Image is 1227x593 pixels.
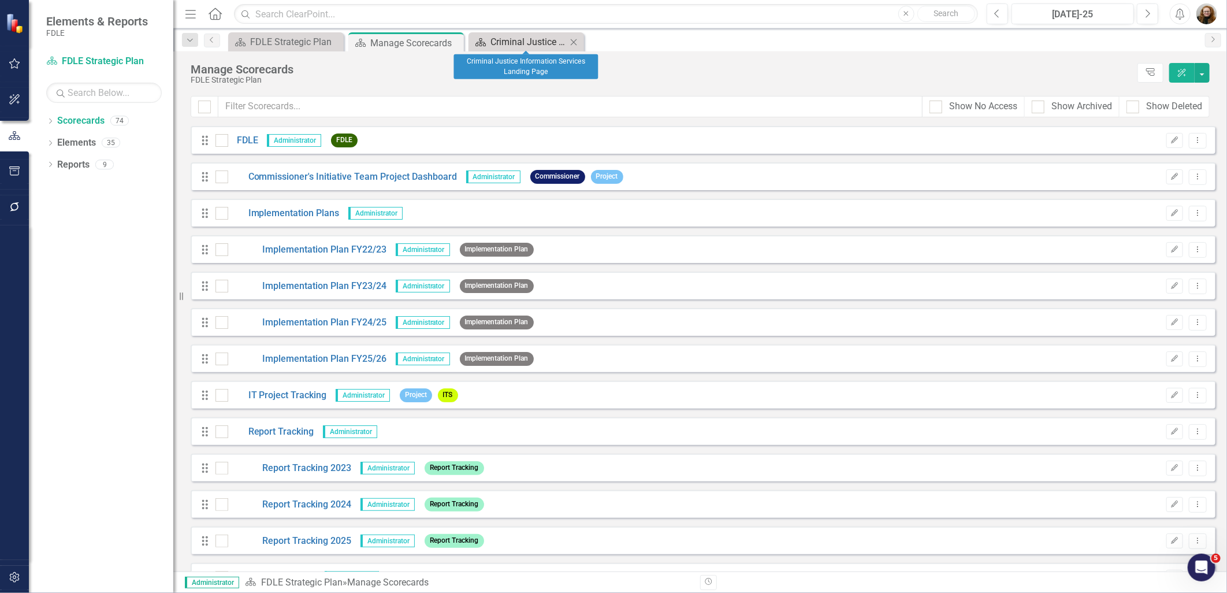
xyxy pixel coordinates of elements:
span: Report Tracking [425,498,484,511]
span: Report Tracking [425,461,484,475]
span: FDLE [331,134,358,147]
div: 74 [110,116,129,126]
a: Implementation Plan FY25/26 [228,353,387,366]
span: Administrator [336,389,390,402]
span: Administrator [396,243,450,256]
a: FDLE Strategic Plan [46,55,162,68]
a: Report Tracking 2023 [228,462,352,475]
div: FDLE Strategic Plan [250,35,341,49]
div: » Manage Scorecards [245,576,691,590]
div: Manage Scorecards [191,63,1132,76]
span: Implementation Plan [460,352,534,365]
div: Show Deleted [1146,100,1202,113]
div: 35 [102,138,120,148]
div: Criminal Justice Information Services Landing Page [490,35,567,49]
span: Project [400,388,432,402]
span: Administrator [348,207,403,220]
small: FDLE [46,28,148,38]
a: Reports [57,158,90,172]
img: Jennifer Siddoway [1196,3,1217,24]
span: Implementation Plan [460,243,534,256]
span: Project [591,170,623,183]
a: Implementation Plan FY24/25 [228,316,387,329]
button: [DATE]-25 [1012,3,1134,24]
span: 5 [1211,554,1221,563]
div: Manage Scorecards [370,36,461,50]
span: Administrator [360,498,415,511]
span: Administrator [323,425,377,438]
span: Administrator [396,280,450,292]
div: 9 [95,160,114,169]
a: Implementation Plan FY23/24 [228,280,387,293]
a: Criminal Justice Information Services Landing Page [471,35,567,49]
span: Implementation Plan [460,316,534,329]
a: Commissioner's Initiative Team Project Dashboard [228,171,458,184]
span: Implementation Plan [460,279,534,292]
a: Report Tracking [228,425,314,439]
span: Search [934,9,958,18]
a: Transition Team [228,571,316,584]
input: Search Below... [46,83,162,103]
a: Elements [57,136,96,150]
a: Report Tracking 2024 [228,498,352,512]
span: Administrator [360,462,415,475]
a: IT Project Tracking [228,389,327,402]
div: Criminal Justice Information Services Landing Page [454,54,598,79]
a: Scorecards [57,114,105,128]
span: Commissioner [530,170,585,183]
span: Administrator [466,171,520,183]
div: FDLE Strategic Plan [191,76,1132,84]
div: Show No Access [949,100,1017,113]
span: Administrator [396,316,450,329]
a: Implementation Plans [228,207,340,220]
input: Search ClearPoint... [234,4,978,24]
a: FDLE Strategic Plan [231,35,341,49]
span: Administrator [396,353,450,365]
a: Implementation Plan FY22/23 [228,243,387,257]
span: Report Tracking [425,534,484,547]
button: Search [917,6,975,22]
input: Filter Scorecards... [218,96,923,117]
div: Show Archived [1051,100,1112,113]
span: Administrator [360,535,415,547]
a: FDLE [228,134,258,147]
span: Elements & Reports [46,14,148,28]
div: [DATE]-25 [1016,8,1130,21]
a: FDLE Strategic Plan [261,577,343,588]
span: ITS [438,388,458,402]
span: Administrator [267,134,321,147]
a: Report Tracking 2025 [228,535,352,548]
img: ClearPoint Strategy [6,13,26,33]
iframe: Intercom live chat [1188,554,1215,581]
span: Administrator [325,571,379,584]
span: Administrator [185,577,239,588]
